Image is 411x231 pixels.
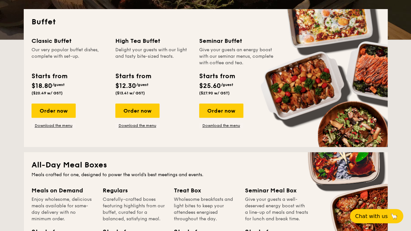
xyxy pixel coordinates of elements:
span: /guest [221,82,233,87]
h2: All-Day Meal Boxes [32,160,380,170]
a: Download the menu [115,123,160,128]
span: $12.30 [115,82,136,90]
div: Give your guests an energy boost with our seminar menus, complete with coffee and tea. [199,47,275,66]
div: Seminar Meal Box [245,186,308,195]
span: Chat with us [355,213,388,219]
div: Classic Buffet [32,36,108,45]
div: Carefully-crafted boxes featuring highlights from our buffet, curated for a balanced, satisfying ... [103,196,166,222]
div: Seminar Buffet [199,36,275,45]
div: Wholesome breakfasts and light bites to keep your attendees energised throughout the day. [174,196,237,222]
button: Chat with us🦙 [350,209,403,223]
div: Regulars [103,186,166,195]
div: High Tea Buffet [115,36,191,45]
a: Download the menu [32,123,76,128]
span: /guest [136,82,148,87]
span: 🦙 [390,213,398,220]
div: Meals on Demand [32,186,95,195]
div: Starts from [199,71,235,81]
div: Delight your guests with our light and tasty bite-sized treats. [115,47,191,66]
div: Order now [199,103,243,118]
span: ($20.49 w/ GST) [32,91,63,95]
div: Treat Box [174,186,237,195]
div: Order now [32,103,76,118]
span: ($27.90 w/ GST) [199,91,230,95]
span: /guest [52,82,65,87]
div: Enjoy wholesome, delicious meals available for same-day delivery with no minimum order. [32,196,95,222]
div: Our very popular buffet dishes, complete with set-up. [32,47,108,66]
div: Give your guests a well-deserved energy boost with a line-up of meals and treats for lunch and br... [245,196,308,222]
a: Download the menu [199,123,243,128]
span: $25.60 [199,82,221,90]
div: Meals crafted for one, designed to power the world's best meetings and events. [32,172,380,178]
div: Starts from [115,71,151,81]
div: Starts from [32,71,67,81]
div: Order now [115,103,160,118]
h2: Buffet [32,17,380,27]
span: ($13.41 w/ GST) [115,91,145,95]
span: $18.80 [32,82,52,90]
